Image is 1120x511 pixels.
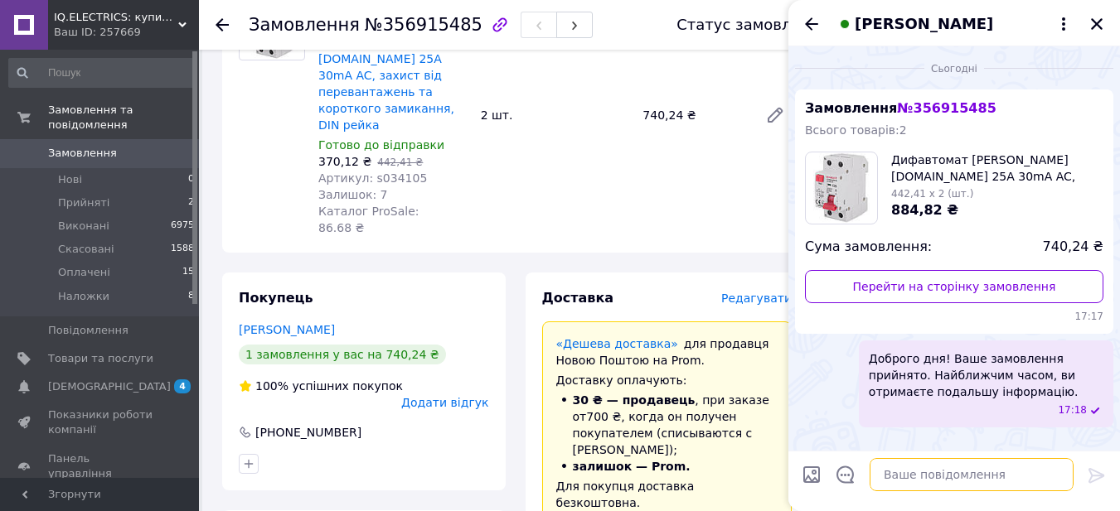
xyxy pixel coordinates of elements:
span: Оплачені [58,265,110,280]
div: 740,24 ₴ [636,104,752,127]
span: 100% [255,379,288,393]
span: Панель управління [48,451,153,481]
span: Наложки [58,289,109,304]
a: [PERSON_NAME] [239,323,335,336]
span: № 356915485 [897,100,996,116]
span: 6975 [171,219,194,234]
span: 15 [182,265,194,280]
div: успішних покупок [239,378,403,394]
span: [DEMOGRAPHIC_DATA] [48,379,171,394]
span: Покупець [239,290,313,306]
span: Замовлення [805,100,996,116]
span: Замовлення [249,15,360,35]
span: 17:17 12.08.2025 [805,310,1103,324]
span: залишок — Prom. [573,460,691,473]
span: Додати відгук [401,396,488,409]
span: Показники роботи компанії [48,407,153,437]
div: 2 шт. [474,104,637,127]
li: , при заказе от 700 ₴ , когда он получен покупателем (списываются с [PERSON_NAME]); [556,392,778,458]
span: Залишок: 7 [318,188,388,201]
span: Виконані [58,219,109,234]
span: Скасовані [58,242,114,257]
span: 30 ₴ — продавець [573,393,696,407]
span: 370,12 ₴ [318,155,371,168]
span: 17:18 12.08.2025 [1058,403,1087,417]
span: Нові [58,172,82,187]
span: Замовлення та повідомлення [48,103,199,133]
span: Артикул: s034105 [318,171,427,185]
span: 1588 [171,242,194,257]
button: Закрити [1087,14,1107,34]
span: 442,41 ₴ [377,157,423,168]
span: 740,24 ₴ [1043,238,1103,257]
span: Замовлення [48,146,117,161]
a: Перейти на сторінку замовлення [805,270,1103,303]
button: [PERSON_NAME] [835,13,1074,35]
span: Сума замовлення: [805,238,932,257]
div: для продавця Новою Поштою на Prom. [556,335,778,369]
span: Редагувати [721,292,792,305]
div: 12.08.2025 [795,60,1113,76]
div: Повернутися назад [216,17,229,33]
span: [PERSON_NAME] [855,13,993,35]
span: IQ.ELECTRICS: купити електрику оптом [54,10,178,25]
div: Ваш ID: 257669 [54,25,199,40]
span: Повідомлення [48,323,128,338]
span: Доброго дня! Ваше замовлення прийнято. Найближчим часом, ви отримаєте подальшу інформацію. [869,350,1103,400]
span: Товари та послуги [48,351,153,366]
input: Пошук [8,58,196,88]
span: Дифавтомат [PERSON_NAME][DOMAIN_NAME] 25А 30mA AC, захист від перевантажень та короткого замиканн... [891,152,1103,185]
span: Сьогодні [924,62,984,76]
span: Всього товарів: 2 [805,123,907,137]
span: 8 [188,289,194,304]
span: 4 [174,379,191,393]
span: 0 [188,172,194,187]
span: №356915485 [365,15,482,35]
div: 1 замовлення у вас на 740,24 ₴ [239,345,446,364]
button: Назад [802,14,822,34]
button: Відкрити шаблони відповідей [835,464,856,485]
div: Статус замовлення [676,17,829,33]
a: Редагувати [759,99,792,132]
div: Доставку оплачують: [556,372,778,388]
span: 884,82 ₴ [891,202,958,218]
span: 2 [188,195,194,210]
span: Доставка [542,290,614,306]
span: 442,41 x 2 (шт.) [891,188,973,200]
span: Прийняті [58,195,109,210]
a: «Дешева доставка» [556,337,678,350]
div: [PHONE_NUMBER] [254,424,363,441]
img: 4455879275_w100_h100_difavtomat-enext-25a.jpg [813,152,870,224]
span: Каталог ProSale: 86.68 ₴ [318,205,419,234]
div: Для покупця доставка безкоштовна. [556,478,778,511]
span: Готово до відправки [318,138,444,152]
a: Дифавтомат [PERSON_NAME][DOMAIN_NAME] 25А 30mA AC, захист від перевантажень та короткого замиканн... [318,19,454,132]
